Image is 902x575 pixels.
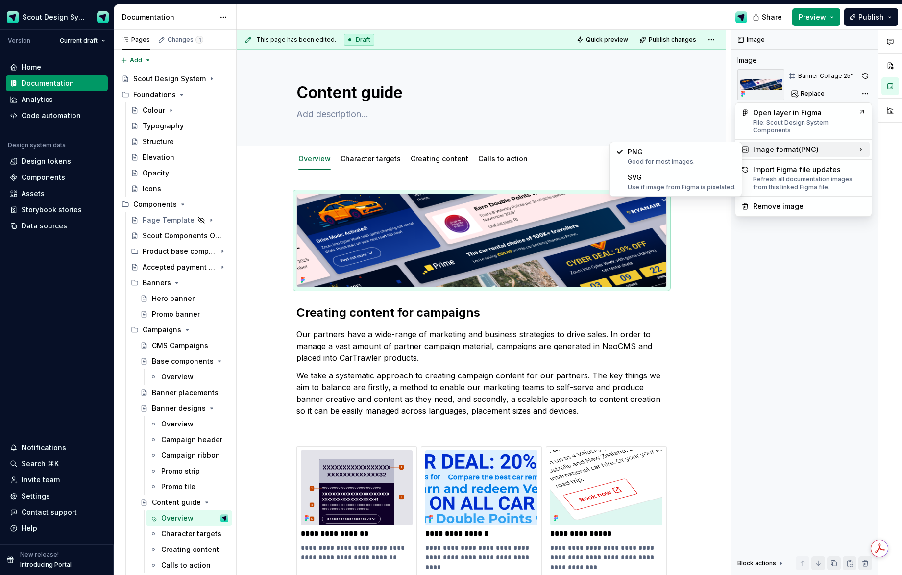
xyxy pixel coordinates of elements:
[753,201,866,211] div: Remove image
[753,175,866,191] div: Refresh all documentation images from this linked Figma file.
[753,108,854,134] div: Open layer in Figma
[737,142,870,157] div: Image format ( PNG )
[628,158,736,166] div: Good for most images.
[628,183,736,191] div: Use if image from Figma is pixelated.
[753,119,854,134] div: File: Scout Design System Components
[753,165,866,191] div: Import Figma file updates
[628,147,736,166] div: PNG
[628,173,736,191] div: SVG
